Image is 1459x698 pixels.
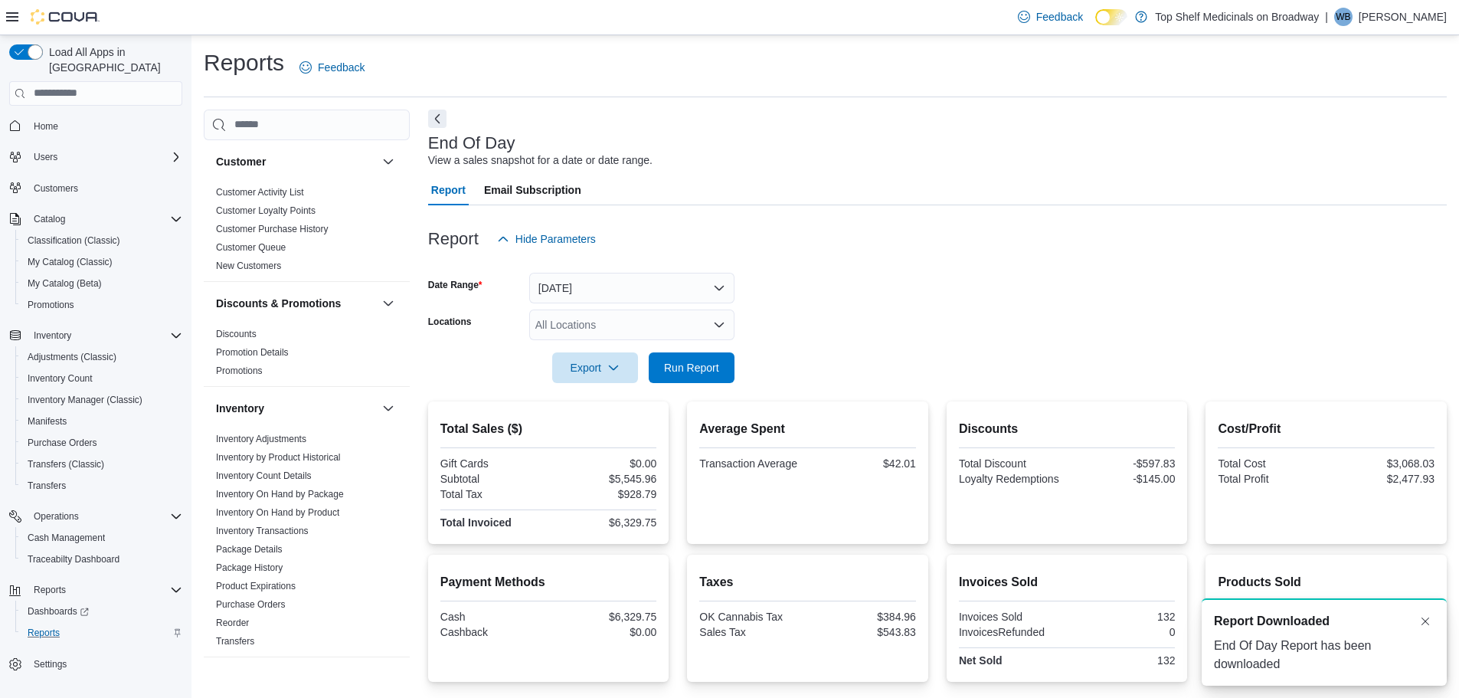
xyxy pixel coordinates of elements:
button: Home [3,115,188,137]
span: Customer Purchase History [216,223,329,235]
button: Transfers (Classic) [15,454,188,475]
a: Customers [28,179,84,198]
a: Transfers [21,477,72,495]
span: Hide Parameters [515,231,596,247]
button: Inventory Count [15,368,188,389]
button: Export [552,352,638,383]
span: Inventory Count [28,372,93,385]
button: Manifests [15,411,188,432]
div: Cashback [440,626,545,638]
button: Inventory [3,325,188,346]
div: WAYLEN BUNN [1334,8,1353,26]
span: Traceabilty Dashboard [28,553,119,565]
span: My Catalog (Beta) [21,274,182,293]
div: $42.01 [811,457,916,470]
span: My Catalog (Classic) [21,253,182,271]
span: Catalog [34,213,65,225]
button: Inventory [379,399,397,418]
span: Transfers (Classic) [28,458,104,470]
a: Reorder [216,618,249,628]
a: Home [28,117,64,136]
span: Reports [21,624,182,642]
span: Operations [34,510,79,523]
span: WB [1336,8,1350,26]
span: Customer Queue [216,241,286,254]
button: Classification (Classic) [15,230,188,251]
span: Settings [34,658,67,670]
label: Date Range [428,279,483,291]
span: Inventory by Product Historical [216,451,341,464]
a: Feedback [1012,2,1089,32]
div: Sales Tax [699,626,804,638]
span: Inventory [28,326,182,345]
h2: Invoices Sold [959,573,1176,591]
div: End Of Day Report has been downloaded [1214,637,1434,673]
button: Reports [15,622,188,644]
span: Reports [34,584,66,596]
a: Cash Management [21,529,111,547]
span: Package History [216,562,283,574]
strong: Total Invoiced [440,516,512,529]
div: $0.00 [551,626,656,638]
a: Inventory On Hand by Product [216,507,339,518]
button: Transfers [15,475,188,496]
div: $6,329.75 [551,611,656,623]
a: Purchase Orders [216,599,286,610]
span: My Catalog (Classic) [28,256,113,268]
span: Customers [34,182,78,195]
span: Customer Activity List [216,186,304,198]
button: Users [3,146,188,168]
span: Reports [28,627,60,639]
a: Reports [21,624,66,642]
a: Inventory Transactions [216,526,309,536]
span: Inventory Count Details [216,470,312,482]
button: Users [28,148,64,166]
button: My Catalog (Classic) [15,251,188,273]
span: Purchase Orders [216,598,286,611]
span: Inventory Manager (Classic) [21,391,182,409]
button: Promotions [15,294,188,316]
h2: Payment Methods [440,573,657,591]
a: Feedback [293,52,371,83]
div: Transaction Average [699,457,804,470]
div: $5,545.96 [551,473,656,485]
a: My Catalog (Beta) [21,274,108,293]
div: $3,068.03 [1330,457,1434,470]
span: Reorder [216,617,249,629]
div: 132 [1070,654,1175,667]
span: Home [28,116,182,136]
span: Inventory On Hand by Product [216,506,339,519]
a: Package History [216,562,283,573]
h2: Discounts [959,420,1176,438]
div: 0 [1070,626,1175,638]
a: Promotions [21,296,80,314]
span: Traceabilty Dashboard [21,550,182,569]
div: -$145.00 [1070,473,1175,485]
div: $0.00 [551,457,656,470]
button: Customer [216,154,376,169]
button: Reports [3,579,188,601]
button: Catalog [3,208,188,230]
span: Load All Apps in [GEOGRAPHIC_DATA] [43,44,182,75]
p: Top Shelf Medicinals on Broadway [1155,8,1319,26]
label: Locations [428,316,472,328]
a: Inventory by Product Historical [216,452,341,463]
button: Inventory Manager (Classic) [15,389,188,411]
div: $6,329.75 [551,516,656,529]
span: Manifests [21,412,182,431]
span: Promotion Details [216,346,289,359]
h3: Inventory [216,401,264,416]
span: Transfers [21,477,182,495]
a: Adjustments (Classic) [21,348,123,366]
button: Discounts & Promotions [379,294,397,313]
h3: Discounts & Promotions [216,296,341,311]
span: Users [28,148,182,166]
button: Purchase Orders [15,432,188,454]
span: Settings [28,654,182,673]
span: Reports [28,581,182,599]
span: Dark Mode [1095,25,1096,26]
div: $384.96 [811,611,916,623]
span: Dashboards [28,605,89,618]
button: Operations [28,507,85,526]
a: Inventory Manager (Classic) [21,391,149,409]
